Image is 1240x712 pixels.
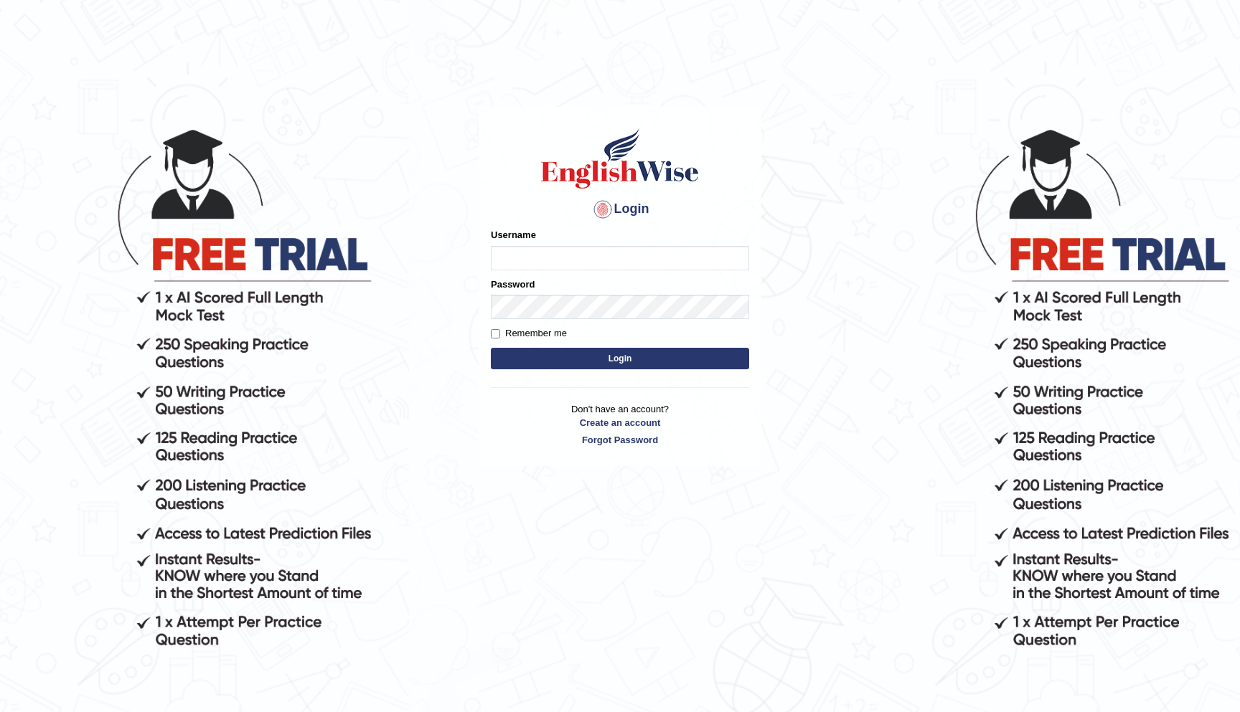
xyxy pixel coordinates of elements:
[491,326,567,341] label: Remember me
[538,126,702,191] img: Logo of English Wise sign in for intelligent practice with AI
[491,198,749,221] h4: Login
[491,433,749,447] a: Forgot Password
[491,329,500,338] input: Remember me
[491,228,536,242] label: Username
[491,416,749,429] a: Create an account
[491,277,535,291] label: Password
[491,402,749,447] p: Don't have an account?
[491,348,749,369] button: Login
